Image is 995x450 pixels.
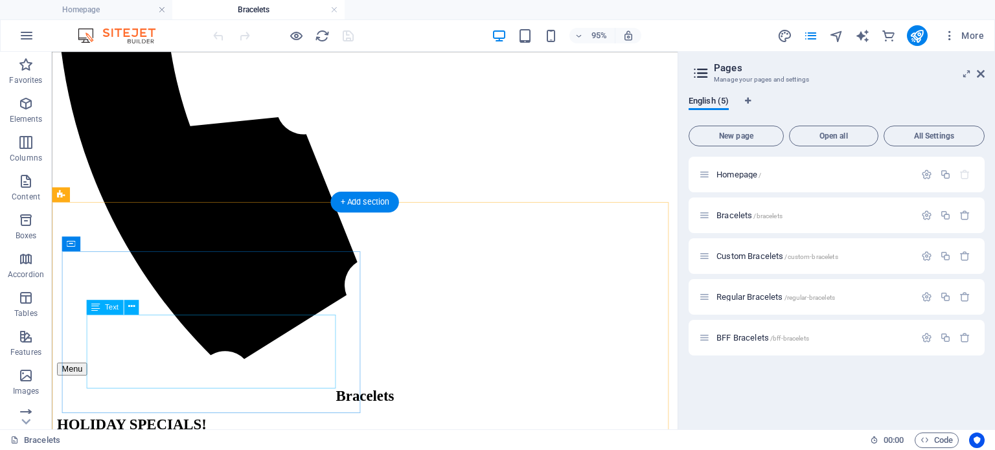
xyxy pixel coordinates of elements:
div: Duplicate [940,332,951,343]
i: Design (Ctrl+Alt+Y) [777,28,792,43]
span: : [893,435,895,445]
div: BFF Bracelets/bff-bracelets [713,333,915,342]
h4: Bracelets [172,3,345,17]
div: The startpage cannot be deleted [959,169,970,180]
p: Columns [10,153,42,163]
p: Tables [14,308,38,319]
div: Duplicate [940,291,951,302]
div: Settings [921,332,932,343]
button: pages [803,28,819,43]
p: Favorites [9,75,42,85]
span: Custom Bracelets [716,251,838,261]
div: Regular Bracelets/regular-bracelets [713,293,915,301]
div: Settings [921,169,932,180]
p: Accordion [8,269,44,280]
p: Boxes [16,231,37,241]
button: commerce [881,28,897,43]
i: Reload page [315,28,330,43]
button: navigator [829,28,845,43]
button: reload [314,28,330,43]
div: Remove [959,291,970,302]
h2: Pages [714,62,985,74]
i: Publish [909,28,924,43]
div: Bracelets/bracelets [713,211,915,219]
button: Usercentrics [969,433,985,448]
button: New page [689,126,784,146]
i: Navigator [829,28,844,43]
div: Duplicate [940,169,951,180]
a: Click to cancel selection. Double-click to open Pages [10,433,60,448]
div: Settings [921,291,932,302]
span: /bracelets [753,212,782,219]
div: Language Tabs [689,96,985,120]
div: Remove [959,210,970,221]
i: Pages (Ctrl+Alt+S) [803,28,818,43]
button: Click here to leave preview mode and continue editing [288,28,304,43]
button: 95% [569,28,615,43]
button: publish [907,25,928,46]
span: Bracelets [716,210,783,220]
span: Code [921,433,953,448]
h3: Manage your pages and settings [714,74,959,85]
div: Custom Bracelets/custom-bracelets [713,252,915,260]
button: Open all [789,126,878,146]
span: / [759,172,761,179]
div: Remove [959,251,970,262]
div: Duplicate [940,210,951,221]
span: All Settings [889,132,979,140]
span: Regular Bracelets [716,292,835,302]
span: /regular-bracelets [784,294,836,301]
button: Code [915,433,959,448]
p: Features [10,347,41,357]
button: All Settings [884,126,985,146]
div: Duplicate [940,251,951,262]
span: Open all [795,132,873,140]
i: Commerce [881,28,896,43]
span: 00 00 [884,433,904,448]
div: Settings [921,251,932,262]
span: More [943,29,984,42]
span: /custom-bracelets [784,253,838,260]
p: Images [13,386,40,396]
span: Click to open page [716,170,761,179]
span: Text [105,303,119,310]
div: Settings [921,210,932,221]
span: /bff-bracelets [770,335,809,342]
h6: 95% [589,28,610,43]
button: text_generator [855,28,871,43]
button: design [777,28,793,43]
p: Content [12,192,40,202]
i: On resize automatically adjust zoom level to fit chosen device. [623,30,634,41]
div: + Add section [330,192,398,212]
span: Click to open page [716,333,809,343]
div: Homepage/ [713,170,915,179]
span: New page [694,132,778,140]
i: AI Writer [855,28,870,43]
button: More [938,25,989,46]
img: Editor Logo [74,28,172,43]
div: Remove [959,332,970,343]
p: Elements [10,114,43,124]
span: English (5) [689,93,729,111]
h6: Session time [870,433,904,448]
